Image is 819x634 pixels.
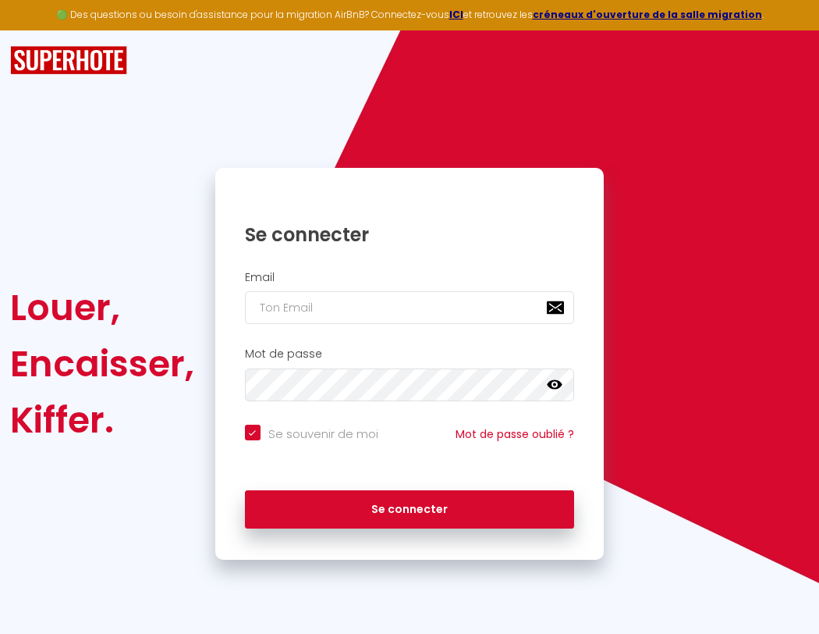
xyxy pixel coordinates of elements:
[10,46,127,75] img: SuperHote logo
[245,223,575,247] h1: Se connecter
[456,426,574,442] a: Mot de passe oublié ?
[533,8,762,21] a: créneaux d'ouverture de la salle migration
[245,271,575,284] h2: Email
[245,490,575,529] button: Se connecter
[245,347,575,361] h2: Mot de passe
[10,280,194,336] div: Louer,
[10,336,194,392] div: Encaisser,
[449,8,463,21] a: ICI
[245,291,575,324] input: Ton Email
[10,392,194,448] div: Kiffer.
